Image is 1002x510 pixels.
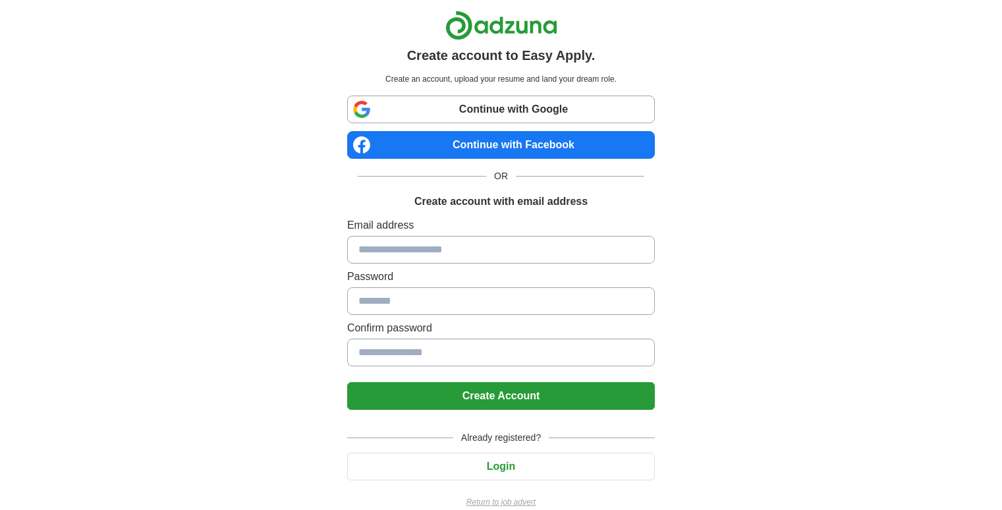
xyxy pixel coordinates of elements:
a: Continue with Google [347,96,655,123]
label: Confirm password [347,320,655,336]
label: Email address [347,217,655,233]
h1: Create account to Easy Apply. [407,45,596,65]
a: Continue with Facebook [347,131,655,159]
h1: Create account with email address [414,194,588,210]
span: Already registered? [453,431,549,445]
a: Login [347,461,655,472]
button: Create Account [347,382,655,410]
button: Login [347,453,655,480]
p: Create an account, upload your resume and land your dream role. [350,73,652,85]
label: Password [347,269,655,285]
span: OR [486,169,516,183]
a: Return to job advert [347,496,655,508]
img: Adzuna logo [445,11,557,40]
